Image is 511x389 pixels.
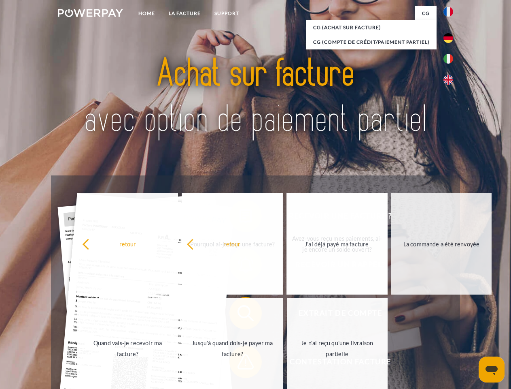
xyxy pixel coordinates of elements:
[443,54,453,64] img: it
[208,6,246,21] a: Support
[77,39,434,155] img: title-powerpay_fr.svg
[187,338,278,359] div: Jusqu'à quand dois-je payer ma facture?
[82,338,173,359] div: Quand vais-je recevoir ma facture?
[292,338,383,359] div: Je n'ai reçu qu'une livraison partielle
[187,238,278,249] div: retour
[162,6,208,21] a: LA FACTURE
[443,75,453,85] img: en
[396,238,487,249] div: La commande a été renvoyée
[131,6,162,21] a: Home
[443,33,453,43] img: de
[443,7,453,17] img: fr
[415,6,437,21] a: CG
[479,357,505,383] iframe: Bouton de lancement de la fenêtre de messagerie
[306,35,437,49] a: CG (Compte de crédit/paiement partiel)
[82,238,173,249] div: retour
[306,20,437,35] a: CG (achat sur facture)
[291,238,382,249] div: J'ai déjà payé ma facture
[58,9,123,17] img: logo-powerpay-white.svg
